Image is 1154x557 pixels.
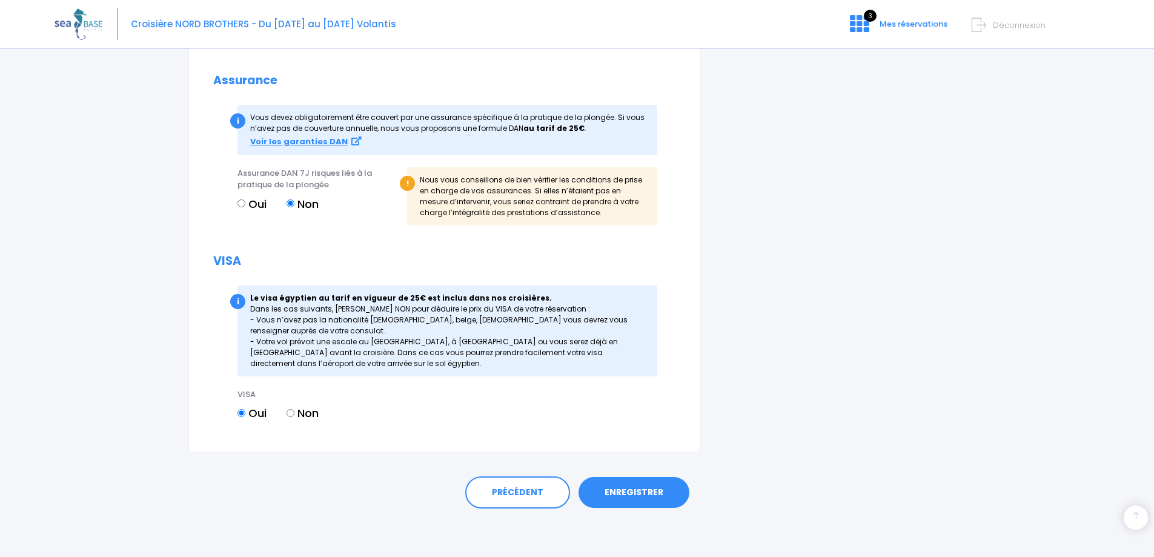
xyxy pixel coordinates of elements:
[230,113,245,128] div: i
[250,136,348,147] strong: Voir les garanties DAN
[237,405,267,421] label: Oui
[237,199,245,207] input: Oui
[250,293,552,303] strong: Le visa égyptien au tarif en vigueur de 25€ est inclus dans nos croisières.
[237,196,267,212] label: Oui
[213,74,675,88] h2: Assurance
[579,477,689,509] a: ENREGISTRER
[237,105,657,155] div: Vous devez obligatoirement être couvert par une assurance spécifique à la pratique de la plong...
[237,389,256,400] span: VISA
[237,167,372,191] span: Assurance DAN 7J risques liés à la pratique de la plongée
[287,199,294,207] input: Non
[237,285,657,376] div: Dans les cas suivants, [PERSON_NAME] NON pour déduire le prix du VISA de votre réservation : - Vo...
[407,167,657,225] div: Nous vous conseillons de bien vérifier les conditions de prise en charge de vos assurances. Si el...
[131,18,396,30] span: Croisière NORD BROTHERS - Du [DATE] au [DATE] Volantis
[287,196,319,212] label: Non
[287,409,294,417] input: Non
[465,476,570,509] a: PRÉCÉDENT
[400,176,415,191] div: !
[237,409,245,417] input: Oui
[213,255,675,268] h2: VISA
[250,136,361,147] a: Voir les garanties DAN
[993,19,1046,31] span: Déconnexion
[523,123,585,133] strong: au tarif de 25€
[230,294,245,309] div: i
[880,18,947,30] span: Mes réservations
[864,10,877,22] span: 3
[840,22,955,34] a: 3 Mes réservations
[287,405,319,421] label: Non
